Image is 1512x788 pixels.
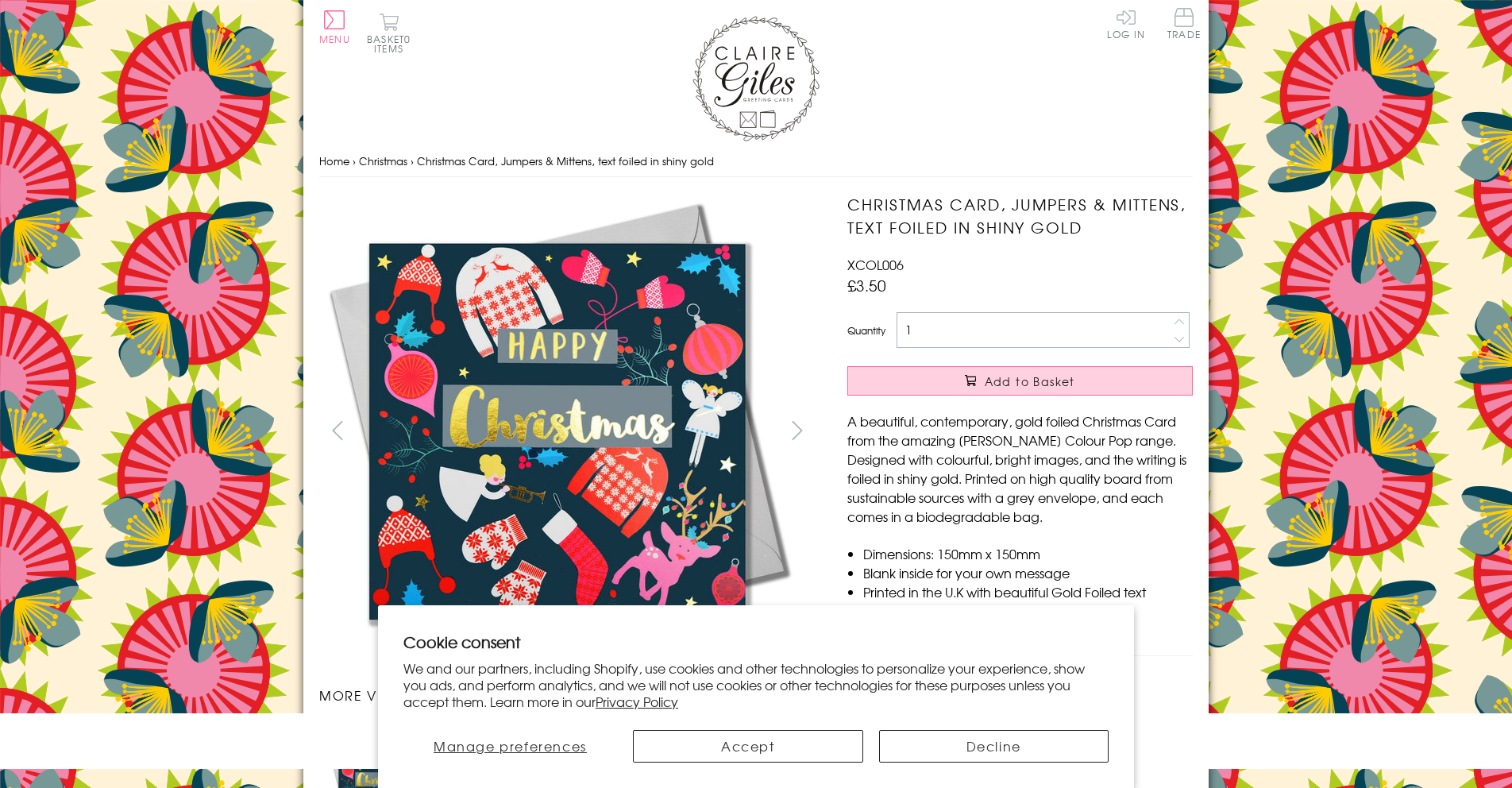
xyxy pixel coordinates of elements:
[863,601,1193,620] li: Comes cello wrapped in Compostable bag
[847,193,1193,239] h1: Christmas Card, Jumpers & Mittens, text foiled in shiny gold
[1107,8,1145,39] a: Log In
[411,153,414,168] span: ›
[434,736,587,755] span: Manage preferences
[359,153,407,168] a: Christmas
[353,153,356,168] span: ›
[847,274,886,296] span: £3.50
[403,730,617,763] button: Manage preferences
[847,323,885,338] label: Quantity
[403,660,1109,709] p: We and our partners, including Shopify, use cookies and other technologies to personalize your ex...
[417,153,714,168] span: Christmas Card, Jumpers & Mittens, text foiled in shiny gold
[319,412,355,448] button: prev
[319,193,796,670] img: Christmas Card, Jumpers & Mittens, text foiled in shiny gold
[780,412,816,448] button: next
[319,153,349,168] a: Home
[319,10,350,44] button: Menu
[816,193,1292,670] img: Christmas Card, Jumpers & Mittens, text foiled in shiny gold
[403,631,1109,653] h2: Cookie consent
[879,730,1109,763] button: Decline
[596,692,678,711] a: Privacy Policy
[633,730,863,763] button: Accept
[692,16,820,141] img: Claire Giles Greetings Cards
[1167,8,1201,39] span: Trade
[863,544,1193,563] li: Dimensions: 150mm x 150mm
[367,13,411,53] button: Basket0 items
[319,32,350,46] span: Menu
[863,582,1193,601] li: Printed in the U.K with beautiful Gold Foiled text
[847,366,1193,396] button: Add to Basket
[847,411,1193,526] p: A beautiful, contemporary, gold foiled Christmas Card from the amazing [PERSON_NAME] Colour Pop r...
[863,563,1193,582] li: Blank inside for your own message
[319,686,816,705] h3: More views
[374,32,411,56] span: 0 items
[319,145,1193,178] nav: breadcrumbs
[985,373,1075,389] span: Add to Basket
[1167,8,1201,42] a: Trade
[847,255,904,274] span: XCOL006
